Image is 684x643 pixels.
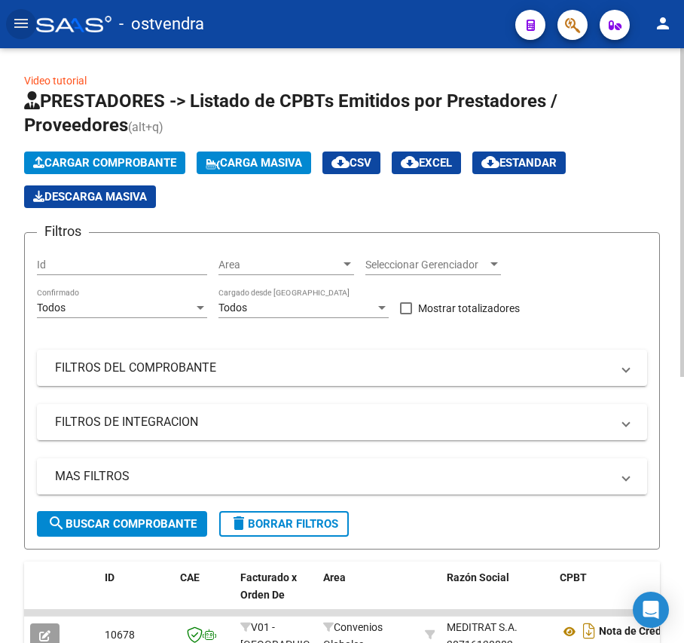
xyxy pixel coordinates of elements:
[99,562,174,628] datatable-header-cell: ID
[401,156,452,170] span: EXCEL
[37,302,66,314] span: Todos
[365,259,487,271] span: Seleccionar Gerenciador
[197,152,311,174] button: Carga Masiva
[218,302,247,314] span: Todos
[128,120,163,134] span: (alt+q)
[55,360,611,376] mat-panel-title: FILTROS DEL COMPROBANTE
[230,517,338,531] span: Borrar Filtros
[24,185,156,208] button: Descarga Masiva
[180,571,200,583] span: CAE
[472,152,566,174] button: Estandar
[240,571,297,601] span: Facturado x Orden De
[119,8,204,41] span: - ostvendra
[481,156,557,170] span: Estandar
[47,517,197,531] span: Buscar Comprobante
[37,511,207,537] button: Buscar Comprobante
[33,190,147,204] span: Descarga Masiva
[174,562,234,628] datatable-header-cell: CAE
[37,458,647,494] mat-expansion-panel-header: MAS FILTROS
[206,156,302,170] span: Carga Masiva
[322,152,380,174] button: CSV
[24,152,185,174] button: Cargar Comprobante
[234,562,317,628] datatable-header-cell: Facturado x Orden De
[47,514,66,532] mat-icon: search
[560,571,587,583] span: CPBT
[24,185,156,208] app-download-masive: Descarga masiva de comprobantes (adjuntos)
[37,404,647,440] mat-expansion-panel-header: FILTROS DE INTEGRACION
[218,259,340,271] span: Area
[401,153,419,171] mat-icon: cloud_download
[579,619,599,643] i: Descargar documento
[392,152,461,174] button: EXCEL
[219,511,349,537] button: Borrar Filtros
[447,571,509,583] span: Razón Social
[323,571,346,583] span: Area
[447,619,518,636] div: MEDITRAT S.A.
[37,221,89,242] h3: Filtros
[418,299,520,317] span: Mostrar totalizadores
[12,14,30,32] mat-icon: menu
[481,153,499,171] mat-icon: cloud_download
[105,571,115,583] span: ID
[441,562,554,628] datatable-header-cell: Razón Social
[317,562,419,628] datatable-header-cell: Area
[331,156,371,170] span: CSV
[633,592,669,628] div: Open Intercom Messenger
[33,156,176,170] span: Cargar Comprobante
[331,153,350,171] mat-icon: cloud_download
[654,14,672,32] mat-icon: person
[37,350,647,386] mat-expansion-panel-header: FILTROS DEL COMPROBANTE
[230,514,248,532] mat-icon: delete
[24,75,87,87] a: Video tutorial
[105,629,135,641] span: 10678
[24,90,557,136] span: PRESTADORES -> Listado de CPBTs Emitidos por Prestadores / Proveedores
[55,414,611,430] mat-panel-title: FILTROS DE INTEGRACION
[55,468,611,485] mat-panel-title: MAS FILTROS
